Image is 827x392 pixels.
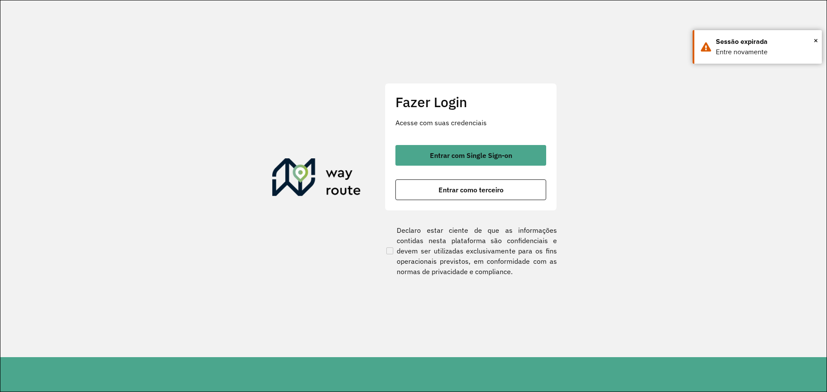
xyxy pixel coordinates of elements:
h2: Fazer Login [395,94,546,110]
span: Entrar como terceiro [438,186,504,193]
img: Roteirizador AmbevTech [272,158,361,200]
button: button [395,179,546,200]
div: Sessão expirada [716,37,815,47]
button: button [395,145,546,166]
div: Entre novamente [716,47,815,57]
p: Acesse com suas credenciais [395,117,546,128]
button: Close [814,34,818,47]
span: × [814,34,818,47]
label: Declaro estar ciente de que as informações contidas nesta plataforma são confidenciais e devem se... [385,225,557,277]
span: Entrar com Single Sign-on [430,152,512,159]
